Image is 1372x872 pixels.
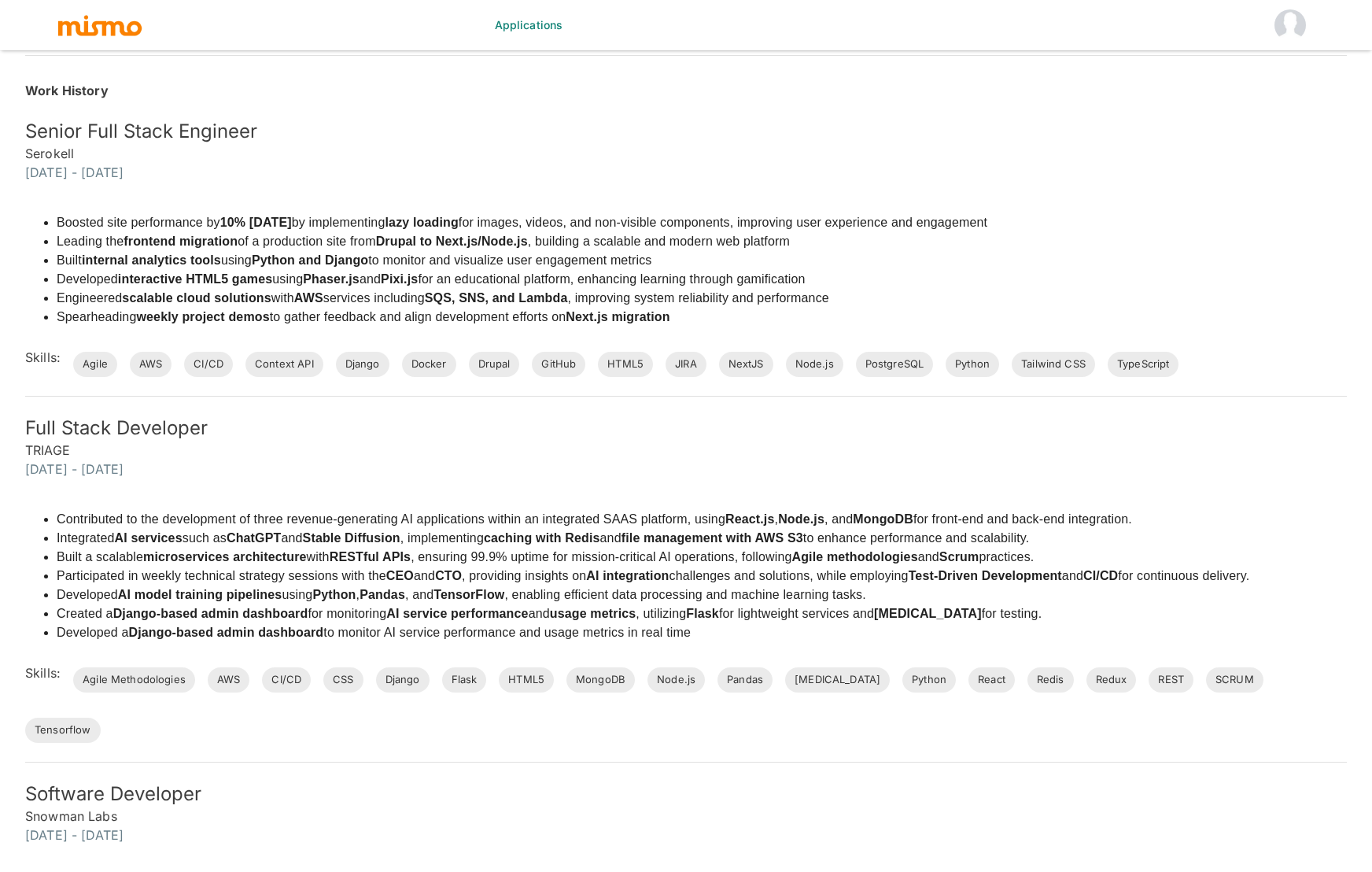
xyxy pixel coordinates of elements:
[1086,672,1137,688] span: Redux
[73,357,117,372] span: Agile
[25,826,1347,844] h6: [DATE] - [DATE]
[57,251,987,270] li: Built using to monitor and visualize user engagement metrics
[425,291,568,305] strong: SQS, SNS, and Lambda
[336,357,389,372] span: Django
[778,512,824,526] strong: Node.js
[786,357,843,372] span: Node.js
[25,781,1347,807] h5: Software Developer
[550,607,636,620] strong: usage metrics
[82,253,221,267] strong: internal analytics tools
[902,672,956,688] span: Python
[1108,357,1179,372] span: TypeScript
[25,81,1347,100] h6: Work History
[469,357,520,372] span: Drupal
[1274,9,1306,41] img: 23andMe Jinal
[939,550,979,563] strong: Scrum
[143,550,307,563] strong: microservices architecture
[874,607,982,620] strong: [MEDICAL_DATA]
[25,807,1347,826] h6: Snowman Labs
[717,672,773,688] span: Pandas
[381,272,418,286] strong: Pixi.js
[57,529,1249,548] li: Integrated such as and , implementing and to enhance performance and scalability.
[499,672,554,688] span: HTML5
[25,663,61,682] h6: Skills:
[312,588,356,601] strong: Python
[566,672,635,688] span: MongoDB
[323,672,363,688] span: CSS
[598,357,653,372] span: HTML5
[1012,357,1095,372] span: Tailwind CSS
[566,310,669,323] strong: Next.js migration
[791,550,917,563] strong: Agile methodologies
[227,531,282,545] strong: ChatGPT
[303,531,400,545] strong: Stable Diffusion
[1149,672,1193,688] span: REST
[666,357,706,372] span: JIRA
[25,144,1347,163] h6: Serokell
[484,531,600,545] strong: caching with Redis
[113,607,308,620] strong: Django-based admin dashboard
[532,357,585,372] span: GitHub
[856,357,934,372] span: PostgreSQL
[360,588,405,601] strong: Pandas
[647,672,705,688] span: Node.js
[57,548,1249,567] li: Built a scalable with , ensuring 99.9% uptime for mission-critical AI operations, following and p...
[686,607,719,620] strong: Flask
[73,672,195,688] span: Agile Methodologies
[621,531,803,545] strong: file management with AWS S3
[57,213,987,232] li: Boosted site performance by by implementing for images, videos, and non-visible components, impro...
[442,672,487,688] span: Flask
[57,604,1249,623] li: Created a for monitoring and , utilizing for lightweight services and for testing.
[136,310,269,323] strong: weekly project demos
[25,416,1347,441] h5: Full Stack Developer
[25,441,1347,460] h6: TRIAGE
[129,626,324,639] strong: Django-based admin dashboard
[386,569,414,582] strong: CEO
[118,272,272,286] strong: interactive HTML5 games
[57,289,987,308] li: Engineered with services including , improving system reliability and performance
[118,588,282,601] strong: AI model training pipelines
[57,623,1249,642] li: Developed a to monitor AI service performance and usage metrics in real time
[262,672,311,688] span: CI/CD
[57,270,987,289] li: Developed using and for an educational platform, enhancing learning through gamification
[725,512,775,526] strong: React.js
[435,569,462,582] strong: CTO
[294,291,323,305] strong: AWS
[968,672,1015,688] span: React
[184,357,233,372] span: CI/CD
[130,357,171,372] span: AWS
[719,357,773,372] span: NextJS
[25,163,1347,182] h6: [DATE] - [DATE]
[122,291,271,305] strong: scalable cloud solutions
[586,569,669,582] strong: AI integration
[25,348,61,367] h6: Skills:
[330,550,411,563] strong: RESTful APIs
[220,216,292,229] strong: 10% [DATE]
[25,119,1347,144] h5: Senior Full Stack Engineer
[433,588,504,601] strong: TensorFlow
[785,672,890,688] span: [MEDICAL_DATA]
[1206,672,1263,688] span: SCRUM
[376,672,430,688] span: Django
[853,512,913,526] strong: MongoDB
[25,722,101,738] span: Tensorflow
[57,567,1249,586] li: Participated in weekly technical strategy sessions with the and , providing insights on challenge...
[208,672,249,688] span: AWS
[57,586,1249,604] li: Developed using , , and , enabling efficient data processing and machine learning tasks.
[303,272,360,286] strong: Phaser.js
[57,510,1249,529] li: Contributed to the development of three revenue-generating AI applications within an integrated S...
[376,235,528,248] strong: Drupal to Next.js/Node.js
[402,357,456,372] span: Docker
[57,13,143,37] img: logo
[124,235,238,248] strong: frontend migration
[1083,569,1118,582] strong: CI/CD
[245,357,323,372] span: Context API
[25,460,1347,478] h6: [DATE] - [DATE]
[1027,672,1074,688] span: Redis
[386,607,528,620] strong: AI service performance
[909,569,1062,582] strong: Test-Driven Development
[385,216,458,229] strong: lazy loading
[252,253,368,267] strong: Python and Django
[57,232,987,251] li: Leading the of a production site from , building a scalable and modern web platform
[946,357,999,372] span: Python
